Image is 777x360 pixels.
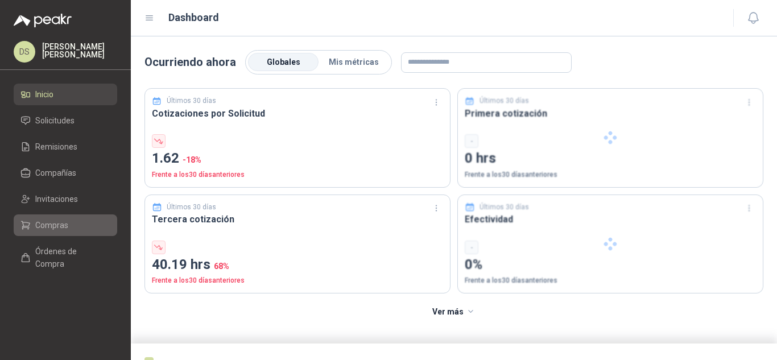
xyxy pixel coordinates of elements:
a: Invitaciones [14,188,117,210]
a: Remisiones [14,136,117,158]
div: DS [14,41,35,63]
a: Compras [14,214,117,236]
p: Últimos 30 días [167,96,216,106]
a: Órdenes de Compra [14,241,117,275]
img: Logo peakr [14,14,72,27]
span: Compañías [35,167,76,179]
span: Mis métricas [329,57,379,67]
a: Compañías [14,162,117,184]
p: 1.62 [152,148,443,169]
p: [PERSON_NAME] [PERSON_NAME] [42,43,117,59]
span: Inicio [35,88,53,101]
span: Globales [267,57,300,67]
h3: Cotizaciones por Solicitud [152,106,443,121]
h3: Tercera cotización [152,212,443,226]
p: Frente a los 30 días anteriores [152,169,443,180]
span: Invitaciones [35,193,78,205]
span: Órdenes de Compra [35,245,106,270]
a: Inicio [14,84,117,105]
p: Últimos 30 días [167,202,216,213]
span: Compras [35,219,68,231]
span: Solicitudes [35,114,75,127]
span: Remisiones [35,140,77,153]
p: 40.19 hrs [152,254,443,276]
button: Ver más [426,300,482,323]
a: Solicitudes [14,110,117,131]
p: Frente a los 30 días anteriores [152,275,443,286]
h1: Dashboard [168,10,219,26]
span: -18 % [183,155,201,164]
p: Ocurriendo ahora [144,53,236,71]
span: 68 % [214,262,229,271]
